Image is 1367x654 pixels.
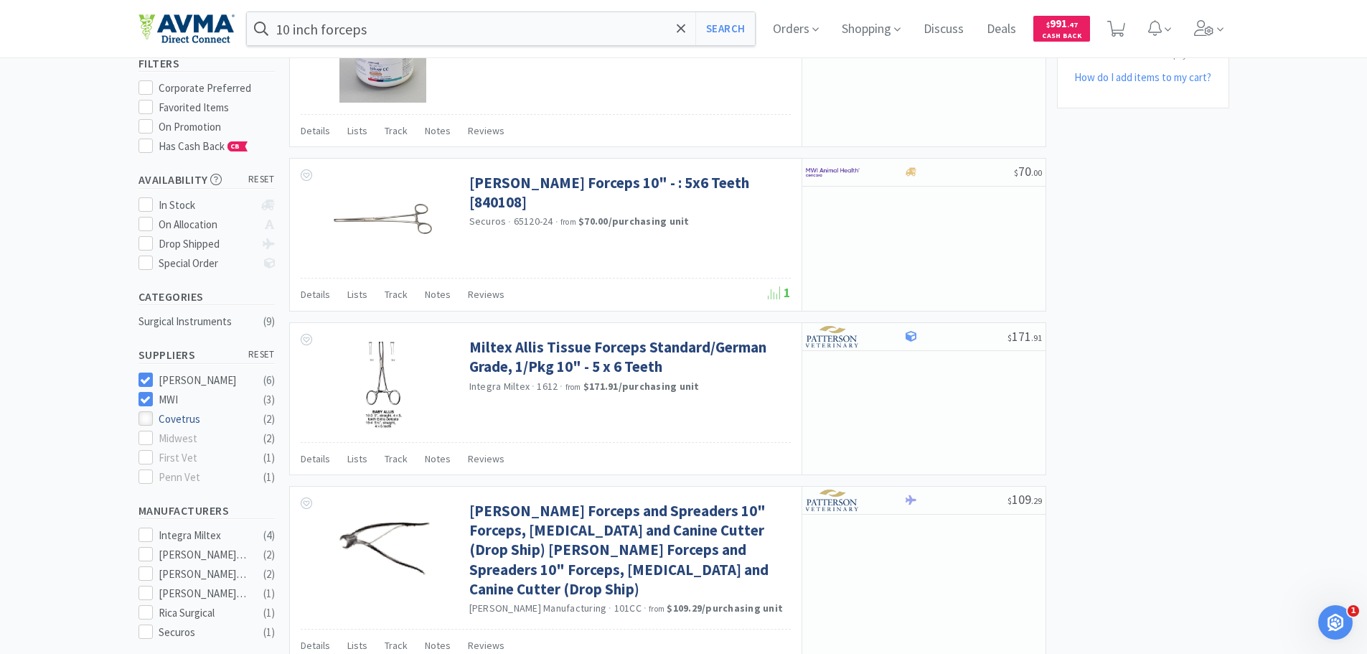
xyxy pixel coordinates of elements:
span: reset [248,172,275,187]
span: · [508,215,511,228]
div: ( 2 ) [263,546,275,564]
div: Drop Shipped [159,235,254,253]
a: $991.47Cash Back [1033,9,1090,48]
span: Details [301,124,330,137]
div: MWI [159,391,248,408]
a: [PERSON_NAME] Manufacturing [469,602,607,615]
div: Midwest [159,430,248,447]
img: 4302812e6feb4d8f80337d1b5bf6a7ca_619673.png [321,173,445,266]
img: f5e969b455434c6296c6d81ef179fa71_3.png [806,490,860,511]
strong: $70.00 / purchasing unit [578,215,690,228]
span: Notes [425,124,451,137]
div: [PERSON_NAME] [159,372,248,389]
span: $ [1046,20,1050,29]
div: [PERSON_NAME] Laboratories Direct [159,566,248,583]
div: On Promotion [159,118,275,136]
h5: Filters [138,55,275,72]
span: 991 [1046,17,1078,30]
h5: Categories [138,289,275,305]
div: ( 1 ) [263,624,275,641]
span: 65120-24 [514,215,553,228]
div: ( 2 ) [263,430,275,447]
span: Notes [425,639,451,652]
span: from [649,604,664,614]
span: 109 [1007,491,1042,508]
span: 171 [1007,328,1042,345]
div: ( 3 ) [263,391,275,408]
span: Track [385,124,408,137]
a: [PERSON_NAME] Forceps and Spreaders 10" Forceps, [MEDICAL_DATA] and Canine Cutter (Drop Ship) [PE... [469,501,787,599]
div: Rica Surgical [159,604,248,622]
div: [PERSON_NAME] Labs [159,546,248,564]
span: Has Cash Back [159,139,248,153]
img: f6b2451649754179b5b4e0c70c3f7cb0_2.png [806,162,860,183]
a: Integra Miltex [469,380,530,393]
div: ( 6 ) [263,372,275,389]
div: In Stock [159,197,254,214]
h5: Suppliers [138,347,275,363]
span: Reviews [468,639,504,652]
span: . 91 [1031,332,1042,343]
span: Lists [347,639,367,652]
span: 1 [1348,605,1359,617]
div: Favorited Items [159,99,275,116]
div: ( 4 ) [263,527,275,544]
span: reset [248,347,275,363]
a: Discuss [918,23,969,36]
div: Special Order [159,255,254,272]
h5: How do I add items to my cart? [1058,69,1229,86]
span: 1 [768,284,791,301]
span: Lists [347,288,367,301]
div: Corporate Preferred [159,80,275,97]
div: ( 9 ) [263,313,275,330]
span: Reviews [468,452,504,465]
strong: $171.91 / purchasing unit [583,380,700,393]
span: Details [301,639,330,652]
a: Miltex Allis Tissue Forceps Standard/German Grade, 1/Pkg 10" - 5 x 6 Teeth [469,337,787,377]
span: Details [301,452,330,465]
span: · [555,215,558,228]
span: Lists [347,452,367,465]
span: $ [1014,167,1018,178]
span: Notes [425,288,451,301]
div: On Allocation [159,216,254,233]
span: . 00 [1031,167,1042,178]
span: Track [385,452,408,465]
span: · [609,602,611,615]
div: Penn Vet [159,469,248,486]
div: ( 1 ) [263,604,275,622]
span: Reviews [468,288,504,301]
span: . 47 [1067,20,1078,29]
div: ( 1 ) [263,585,275,602]
span: Cash Back [1042,32,1081,42]
div: ( 1 ) [263,449,275,467]
span: Track [385,639,408,652]
div: [PERSON_NAME] Manufacturing [159,585,248,602]
img: 5705c5f4baba420e9a22bebddd5339d7_664451.jpeg [337,337,430,431]
span: $ [1007,495,1012,506]
img: 3f015c8b83934abeba1df8961636b887_71356.jpeg [337,501,430,594]
span: · [532,380,535,393]
span: CB [228,142,243,151]
span: Lists [347,124,367,137]
span: · [644,602,647,615]
div: Securos [159,624,248,641]
span: $ [1007,332,1012,343]
input: Search by item, sku, manufacturer, ingredient, size... [247,12,756,45]
span: from [565,382,581,392]
div: Integra Miltex [159,527,248,544]
span: Details [301,288,330,301]
div: Surgical Instruments [138,313,255,330]
iframe: Intercom live chat [1318,605,1353,640]
div: ( 2 ) [263,566,275,583]
span: · [560,380,563,393]
div: First Vet [159,449,248,467]
div: Covetrus [159,411,248,428]
a: Securos [469,215,507,228]
span: 101CC [614,602,642,615]
button: Search [695,12,755,45]
h5: Manufacturers [138,503,275,519]
span: Notes [425,452,451,465]
a: [PERSON_NAME] Forceps 10" - : 5x6 Teeth [840108] [469,173,787,212]
span: Track [385,288,408,301]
